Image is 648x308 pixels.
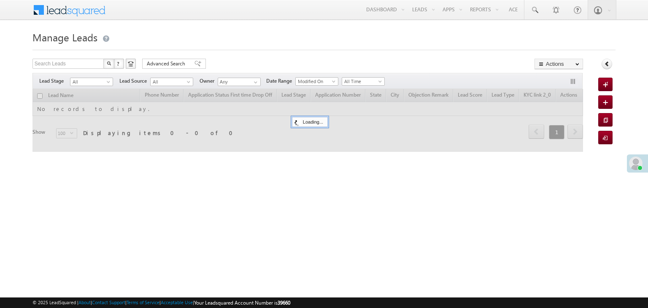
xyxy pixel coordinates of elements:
a: All [150,78,193,86]
span: Modified On [296,78,336,85]
span: 39660 [278,300,290,306]
span: © 2025 LeadSquared | | | | | [32,299,290,307]
span: All [70,78,111,86]
a: Modified On [295,77,338,86]
a: All [70,78,113,86]
input: Type to Search [218,78,261,86]
a: Acceptable Use [161,300,193,305]
div: Loading... [292,117,328,127]
span: Lead Stage [39,77,70,85]
span: All Time [342,78,382,85]
span: Manage Leads [32,30,97,44]
span: Date Range [266,77,295,85]
a: Contact Support [92,300,125,305]
img: Search [107,61,111,65]
button: ? [114,59,124,69]
a: Terms of Service [127,300,159,305]
span: Your Leadsquared Account Number is [194,300,290,306]
span: Advanced Search [147,60,188,68]
span: Lead Source [119,77,150,85]
span: ? [117,60,121,67]
span: Owner [200,77,218,85]
a: All Time [342,77,385,86]
a: Show All Items [249,78,260,86]
span: All [151,78,191,86]
button: Actions [535,59,583,69]
a: About [78,300,91,305]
